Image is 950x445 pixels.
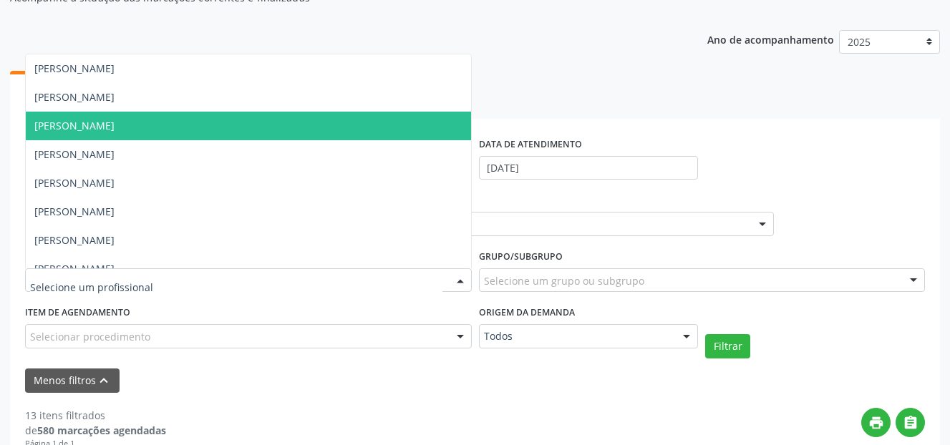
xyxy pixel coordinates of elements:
[34,262,115,275] span: [PERSON_NAME]
[25,408,166,423] div: 13 itens filtrados
[332,217,745,231] span: Centro de Reabilitacao
[25,302,130,324] label: Item de agendamento
[707,30,834,48] p: Ano de acompanhamento
[96,373,112,388] i: keyboard_arrow_up
[30,273,442,302] input: Selecione um profissional
[479,246,563,268] label: Grupo/Subgrupo
[34,147,115,161] span: [PERSON_NAME]
[34,205,115,218] span: [PERSON_NAME]
[34,119,115,132] span: [PERSON_NAME]
[30,329,150,344] span: Selecionar procedimento
[37,424,166,437] strong: 580 marcações agendadas
[34,62,115,75] span: [PERSON_NAME]
[25,368,120,393] button: Menos filtroskeyboard_arrow_up
[484,329,669,343] span: Todos
[903,415,919,431] i: 
[34,176,115,190] span: [PERSON_NAME]
[479,134,582,156] label: DATA DE ATENDIMENTO
[705,334,750,358] button: Filtrar
[868,415,884,431] i: print
[479,302,575,324] label: Origem da demanda
[861,408,891,437] button: print
[479,156,699,180] input: Selecione um intervalo
[484,273,644,288] span: Selecione um grupo ou subgrupo
[896,408,925,437] button: 
[34,90,115,104] span: [PERSON_NAME]
[25,423,166,438] div: de
[34,233,115,247] span: [PERSON_NAME]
